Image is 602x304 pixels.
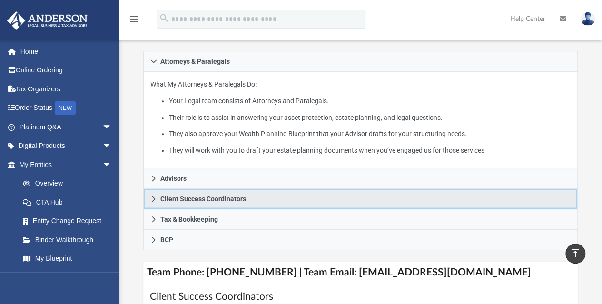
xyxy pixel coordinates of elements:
[581,12,595,26] img: User Pic
[128,13,140,25] i: menu
[143,168,578,189] a: Advisors
[160,236,173,243] span: BCP
[55,101,76,115] div: NEW
[159,13,169,23] i: search
[565,244,585,264] a: vertical_align_top
[169,95,571,107] li: Your Legal team consists of Attorneys and Paralegals.
[570,247,581,259] i: vertical_align_top
[13,174,126,193] a: Overview
[7,155,126,174] a: My Entitiesarrow_drop_down
[7,98,126,118] a: Order StatusNEW
[143,51,578,72] a: Attorneys & Paralegals
[169,145,571,157] li: They will work with you to draft your estate planning documents when you’ve engaged us for those ...
[169,128,571,140] li: They also approve your Wealth Planning Blueprint that your Advisor drafts for your structuring ne...
[160,58,230,65] span: Attorneys & Paralegals
[160,175,187,182] span: Advisors
[160,196,246,202] span: Client Success Coordinators
[7,118,126,137] a: Platinum Q&Aarrow_drop_down
[13,212,126,231] a: Entity Change Request
[169,112,571,124] li: Their role is to assist in answering your asset protection, estate planning, and legal questions.
[150,290,572,304] h1: Client Success Coordinators
[102,155,121,175] span: arrow_drop_down
[143,209,578,230] a: Tax & Bookkeeping
[7,137,126,156] a: Digital Productsarrow_drop_down
[160,216,218,223] span: Tax & Bookkeeping
[143,189,578,209] a: Client Success Coordinators
[13,249,121,268] a: My Blueprint
[7,42,126,61] a: Home
[7,79,126,98] a: Tax Organizers
[150,78,571,156] p: What My Attorneys & Paralegals Do:
[143,230,578,250] a: BCP
[102,118,121,137] span: arrow_drop_down
[143,262,578,283] h4: Team Phone: [PHONE_NUMBER] | Team Email: [EMAIL_ADDRESS][DOMAIN_NAME]
[13,230,126,249] a: Binder Walkthrough
[4,11,90,30] img: Anderson Advisors Platinum Portal
[7,61,126,80] a: Online Ordering
[128,18,140,25] a: menu
[13,193,126,212] a: CTA Hub
[102,137,121,156] span: arrow_drop_down
[13,268,126,287] a: Tax Due Dates
[143,72,578,168] div: Attorneys & Paralegals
